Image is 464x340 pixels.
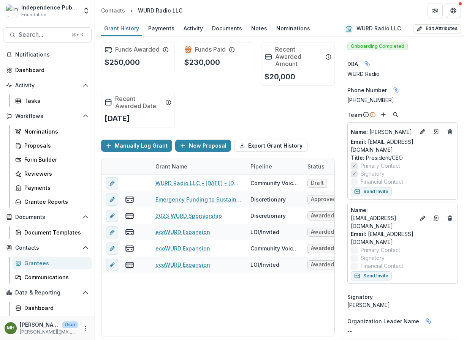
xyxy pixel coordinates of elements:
span: Data & Reporting [15,290,79,296]
span: Onboarding Completed [347,42,408,50]
div: Grant History [101,23,142,34]
button: Partners [428,3,443,18]
p: $20,000 [264,71,295,82]
span: Financial Contact [361,262,403,270]
a: 2023 WURD Sponsorship [155,212,222,220]
p: [PERSON_NAME] [351,128,415,136]
button: New Proposal [175,140,231,152]
button: Linked binding [361,58,373,70]
div: Community Voices [250,244,298,252]
span: Name : [351,207,368,213]
div: Proposals [24,142,86,150]
div: Document Templates [24,228,86,236]
h2: Funds Awarded [115,46,160,53]
span: Signatory [347,293,373,301]
div: Melissa Hamilton [7,326,14,331]
a: Form Builder [12,153,92,166]
a: ecoWURD Expansion [155,244,210,252]
span: Email: [351,139,366,145]
p: [EMAIL_ADDRESS][DOMAIN_NAME] [351,206,415,230]
a: Payments [145,21,177,36]
button: Export Grant History [234,140,307,152]
button: Edit [418,214,427,223]
p: [DATE] [105,113,130,124]
a: Email: [EMAIL_ADDRESS][DOMAIN_NAME] [351,138,454,154]
span: Awarded [311,212,334,219]
a: Document Templates [12,226,92,239]
span: Email: [351,231,366,237]
div: Status [303,158,360,175]
a: Go to contact [430,212,442,224]
a: Tasks [12,94,92,107]
span: Search... [19,31,67,38]
span: Organization Leader Name [347,317,419,325]
div: Payments [145,23,177,34]
span: Contacts [15,245,79,251]
button: view-payments [125,260,134,269]
button: edit [106,258,118,271]
p: $230,000 [184,57,220,68]
div: Activity [181,23,206,34]
div: Dashboard [24,304,86,312]
button: Open Workflows [3,110,92,122]
button: edit [106,177,118,189]
span: Foundation [21,11,46,18]
a: Name: [EMAIL_ADDRESS][DOMAIN_NAME] [351,206,415,230]
button: edit [106,242,118,254]
span: Notifications [15,52,89,58]
div: Pipeline [246,158,303,175]
div: [PHONE_NUMBER] [347,96,458,104]
span: Awarded [311,261,334,268]
a: ecoWURD Expansion [155,261,210,269]
a: Payments [12,181,92,194]
div: Form Builder [24,156,86,164]
span: Phone Number [347,86,387,94]
button: Search [391,110,400,119]
button: view-payments [125,195,134,204]
button: Send Invite [351,187,392,196]
a: Nominations [12,125,92,138]
button: Linked binding [422,315,434,327]
button: Send Invite [351,271,392,280]
div: Discretionary [250,195,286,203]
button: edit [106,209,118,222]
div: Contacts [101,6,125,14]
button: Add [379,110,388,119]
a: Communications [12,271,92,283]
div: WURD Radio [347,70,458,78]
span: DBA [347,60,358,68]
button: Open Contacts [3,242,92,254]
a: Reviewers [12,167,92,180]
button: edit [106,193,118,205]
div: Grantees [24,259,86,267]
button: Get Help [446,3,461,18]
span: Awarded [311,229,334,235]
button: Deletes [445,127,454,136]
div: Nominations [273,23,313,34]
span: Name : [351,129,368,135]
a: Go to contact [430,126,442,138]
div: Documents [209,23,245,34]
h2: Recent Awarded Date [115,95,162,110]
h2: Funds Paid [195,46,226,53]
p: User [62,321,78,328]
a: Proposals [12,139,92,152]
button: Open entity switcher [81,3,92,18]
a: ecoWURD Expansion [155,228,210,236]
button: Manually Log Grant [101,140,172,152]
span: Workflows [15,113,79,120]
a: Grantee Reports [12,195,92,208]
p: -- [347,327,458,335]
button: Edit Attributes [413,24,461,33]
div: Notes [248,23,270,34]
span: Financial Contact [361,178,403,186]
div: ⌘ + K [70,31,85,39]
a: Emergency Funding to Sustain WURD Radio and Empower Black Voices [155,195,241,203]
button: Open Documents [3,211,92,223]
div: Pipeline [246,162,277,170]
span: Activity [15,82,79,89]
span: Primary Contact [361,246,400,254]
a: Name: [PERSON_NAME] [351,128,415,136]
p: President/CEO [351,154,454,162]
